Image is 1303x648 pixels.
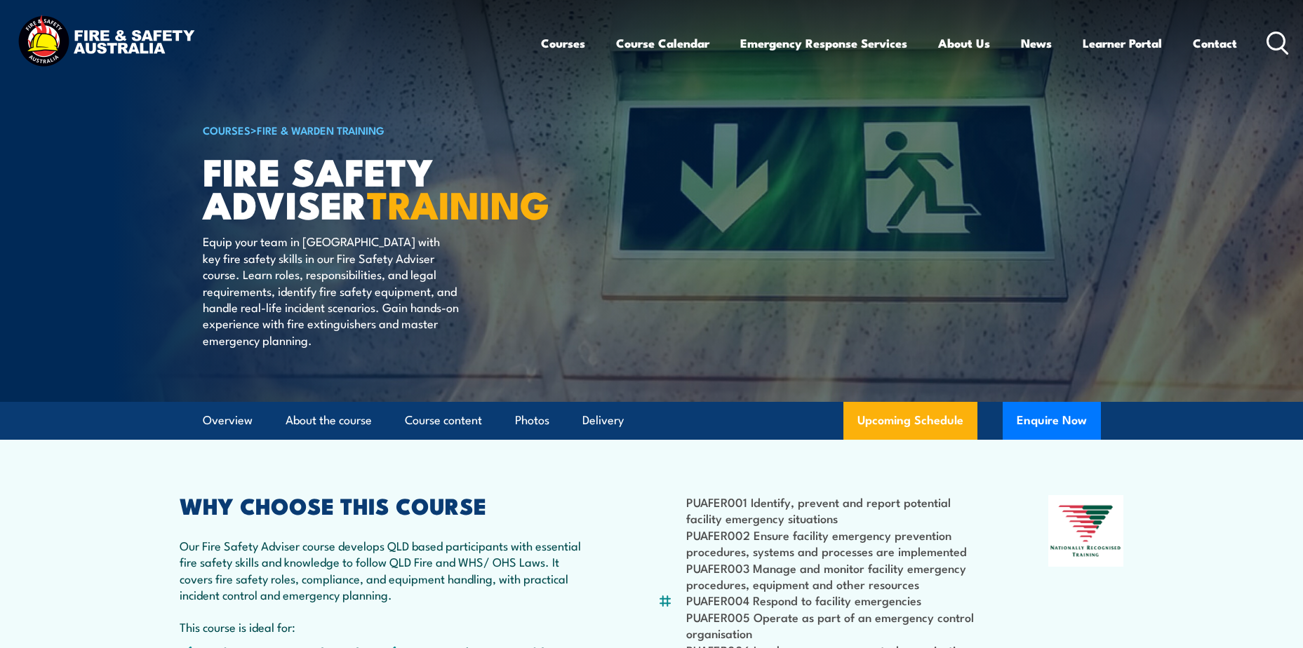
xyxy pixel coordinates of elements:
[405,402,482,439] a: Course content
[582,402,624,439] a: Delivery
[203,402,253,439] a: Overview
[1021,25,1052,62] a: News
[1193,25,1237,62] a: Contact
[286,402,372,439] a: About the course
[686,592,980,608] li: PUAFER004 Respond to facility emergencies
[203,233,459,348] p: Equip your team in [GEOGRAPHIC_DATA] with key fire safety skills in our Fire Safety Adviser cours...
[938,25,990,62] a: About Us
[686,494,980,527] li: PUAFER001 Identify, prevent and report potential facility emergency situations
[515,402,549,439] a: Photos
[180,619,589,635] p: This course is ideal for:
[367,174,549,232] strong: TRAINING
[203,121,549,138] h6: >
[180,495,589,515] h2: WHY CHOOSE THIS COURSE
[257,122,385,137] a: Fire & Warden Training
[843,402,977,440] a: Upcoming Schedule
[616,25,709,62] a: Course Calendar
[1048,495,1124,567] img: Nationally Recognised Training logo.
[180,537,589,603] p: Our Fire Safety Adviser course develops QLD based participants with essential fire safety skills ...
[1083,25,1162,62] a: Learner Portal
[203,154,549,220] h1: FIRE SAFETY ADVISER
[686,527,980,560] li: PUAFER002 Ensure facility emergency prevention procedures, systems and processes are implemented
[686,609,980,642] li: PUAFER005 Operate as part of an emergency control organisation
[541,25,585,62] a: Courses
[740,25,907,62] a: Emergency Response Services
[203,122,250,137] a: COURSES
[1003,402,1101,440] button: Enquire Now
[686,560,980,593] li: PUAFER003 Manage and monitor facility emergency procedures, equipment and other resources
